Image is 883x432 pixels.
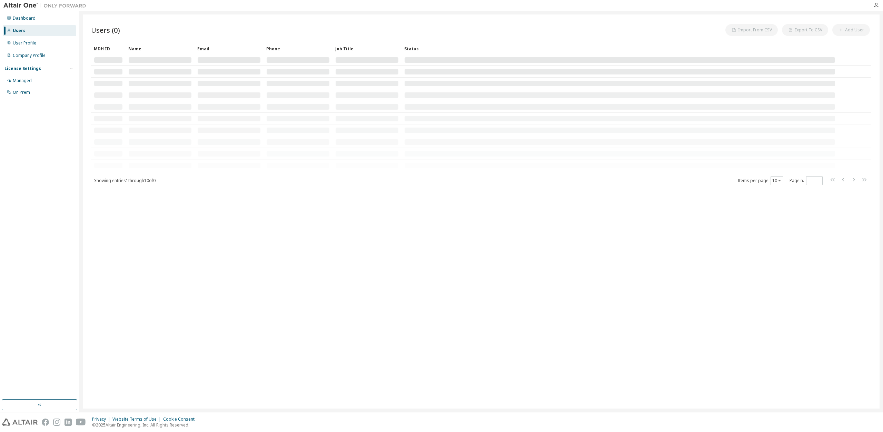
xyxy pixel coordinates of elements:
div: Privacy [92,416,112,422]
button: Import From CSV [725,24,778,36]
div: Dashboard [13,16,36,21]
p: © 2025 Altair Engineering, Inc. All Rights Reserved. [92,422,199,428]
button: Export To CSV [782,24,828,36]
div: MDH ID [94,43,123,54]
div: User Profile [13,40,36,46]
div: On Prem [13,90,30,95]
div: Website Terms of Use [112,416,163,422]
div: Users [13,28,26,33]
button: 10 [772,178,782,183]
img: facebook.svg [42,419,49,426]
img: youtube.svg [76,419,86,426]
img: altair_logo.svg [2,419,38,426]
span: Page n. [790,176,823,185]
span: Showing entries 1 through 10 of 0 [94,178,156,183]
div: Managed [13,78,32,83]
div: Email [197,43,261,54]
div: Phone [266,43,330,54]
img: instagram.svg [53,419,60,426]
span: Items per page [738,176,783,185]
img: Altair One [3,2,90,9]
div: Cookie Consent [163,416,199,422]
div: Company Profile [13,53,46,58]
span: Users (0) [91,25,120,35]
img: linkedin.svg [65,419,72,426]
div: Name [128,43,192,54]
div: License Settings [4,66,41,71]
button: Add User [832,24,870,36]
div: Job Title [335,43,399,54]
div: Status [404,43,835,54]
